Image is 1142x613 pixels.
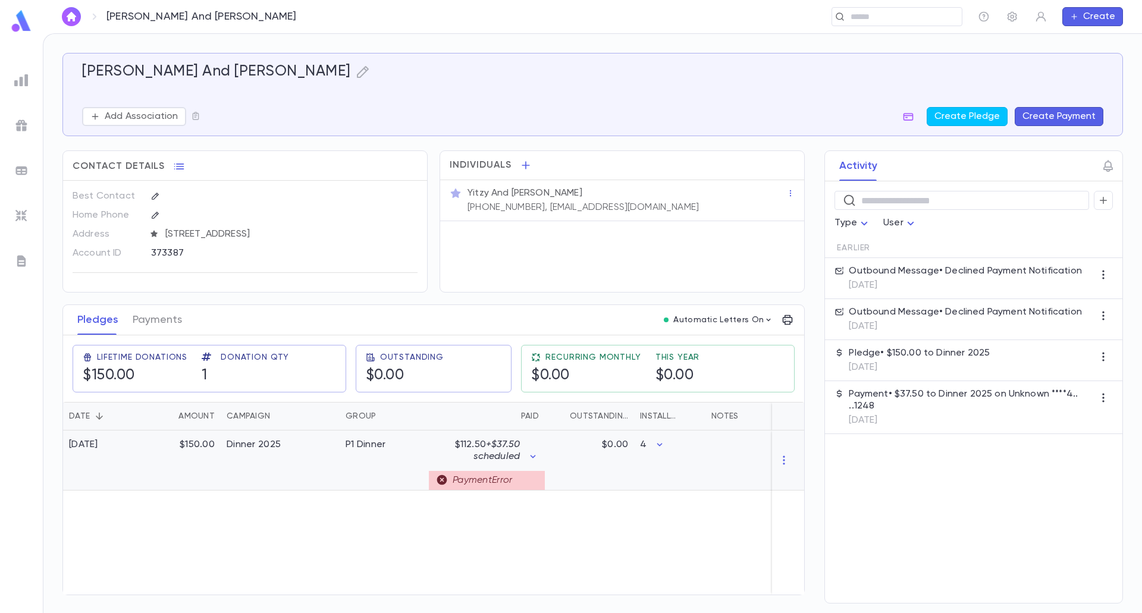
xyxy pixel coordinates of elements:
[531,367,570,385] h5: $0.00
[883,212,918,235] div: User
[837,243,870,253] span: Earlier
[1015,107,1103,126] button: Create Payment
[90,407,109,426] button: Sort
[659,312,778,328] button: Automatic Letters On
[221,402,340,430] div: Campaign
[227,402,270,430] div: Campaign
[849,279,1082,291] p: [DATE]
[73,206,141,225] p: Home Phone
[97,353,187,362] span: Lifetime Donations
[640,402,680,430] div: Installments
[435,439,520,463] p: $112.50
[849,306,1082,318] p: Outbound Message • Declined Payment Notification
[63,402,143,430] div: Date
[143,430,221,491] div: $150.00
[106,10,297,23] p: [PERSON_NAME] And [PERSON_NAME]
[429,471,545,490] div: Payment Error
[346,439,386,451] div: P1 Dinner
[340,402,429,430] div: Group
[839,151,877,181] button: Activity
[221,353,289,362] span: Donation Qty
[69,402,90,430] div: Date
[502,407,521,426] button: Sort
[834,212,871,235] div: Type
[82,63,351,81] h5: [PERSON_NAME] And [PERSON_NAME]
[473,440,520,461] span: + $37.50 scheduled
[545,402,634,430] div: Outstanding
[151,244,359,262] div: 373387
[178,402,215,430] div: Amount
[346,402,376,430] div: Group
[73,161,165,172] span: Contact Details
[73,187,141,206] p: Best Contact
[602,439,628,451] p: $0.00
[450,159,512,171] span: Individuals
[133,305,182,335] button: Payments
[64,12,79,21] img: home_white.a664292cf8c1dea59945f0da9f25487c.svg
[570,402,628,430] div: Outstanding
[14,254,29,268] img: letters_grey.7941b92b52307dd3b8a917253454ce1c.svg
[849,347,990,359] p: Pledge • $150.00 to Dinner 2025
[143,402,221,430] div: Amount
[14,73,29,87] img: reports_grey.c525e4749d1bce6a11f5fe2a8de1b229.svg
[69,439,98,451] div: [DATE]
[705,402,854,430] div: Notes
[640,439,647,451] p: 4
[14,118,29,133] img: campaigns_grey.99e729a5f7ee94e3726e6486bddda8f1.svg
[711,402,738,430] div: Notes
[1062,7,1123,26] button: Create
[521,402,539,430] div: Paid
[680,407,699,426] button: Sort
[159,407,178,426] button: Sort
[161,228,419,240] span: [STREET_ADDRESS]
[634,402,705,430] div: Installments
[655,353,700,362] span: This Year
[227,439,281,451] div: Dinner 2025
[545,353,641,362] span: Recurring Monthly
[655,367,694,385] h5: $0.00
[380,353,444,362] span: Outstanding
[429,402,545,430] div: Paid
[105,111,178,122] p: Add Association
[14,164,29,178] img: batches_grey.339ca447c9d9533ef1741baa751efc33.svg
[468,187,582,199] p: Yitzy And [PERSON_NAME]
[673,315,764,325] p: Automatic Letters On
[849,320,1082,332] p: [DATE]
[468,202,699,213] p: [PHONE_NUMBER], [EMAIL_ADDRESS][DOMAIN_NAME]
[849,265,1082,277] p: Outbound Message • Declined Payment Notification
[82,107,186,126] button: Add Association
[202,367,208,385] h5: 1
[834,218,857,228] span: Type
[73,244,141,263] p: Account ID
[849,388,1094,412] p: Payment • $37.50 to Dinner 2025 on Unknown ****4.. ..1248
[551,407,570,426] button: Sort
[883,218,903,228] span: User
[14,209,29,223] img: imports_grey.530a8a0e642e233f2baf0ef88e8c9fcb.svg
[10,10,33,33] img: logo
[849,414,1094,426] p: [DATE]
[849,361,990,373] p: [DATE]
[270,407,289,426] button: Sort
[83,367,135,385] h5: $150.00
[77,305,118,335] button: Pledges
[366,367,404,385] h5: $0.00
[376,407,395,426] button: Sort
[927,107,1008,126] button: Create Pledge
[73,225,141,244] p: Address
